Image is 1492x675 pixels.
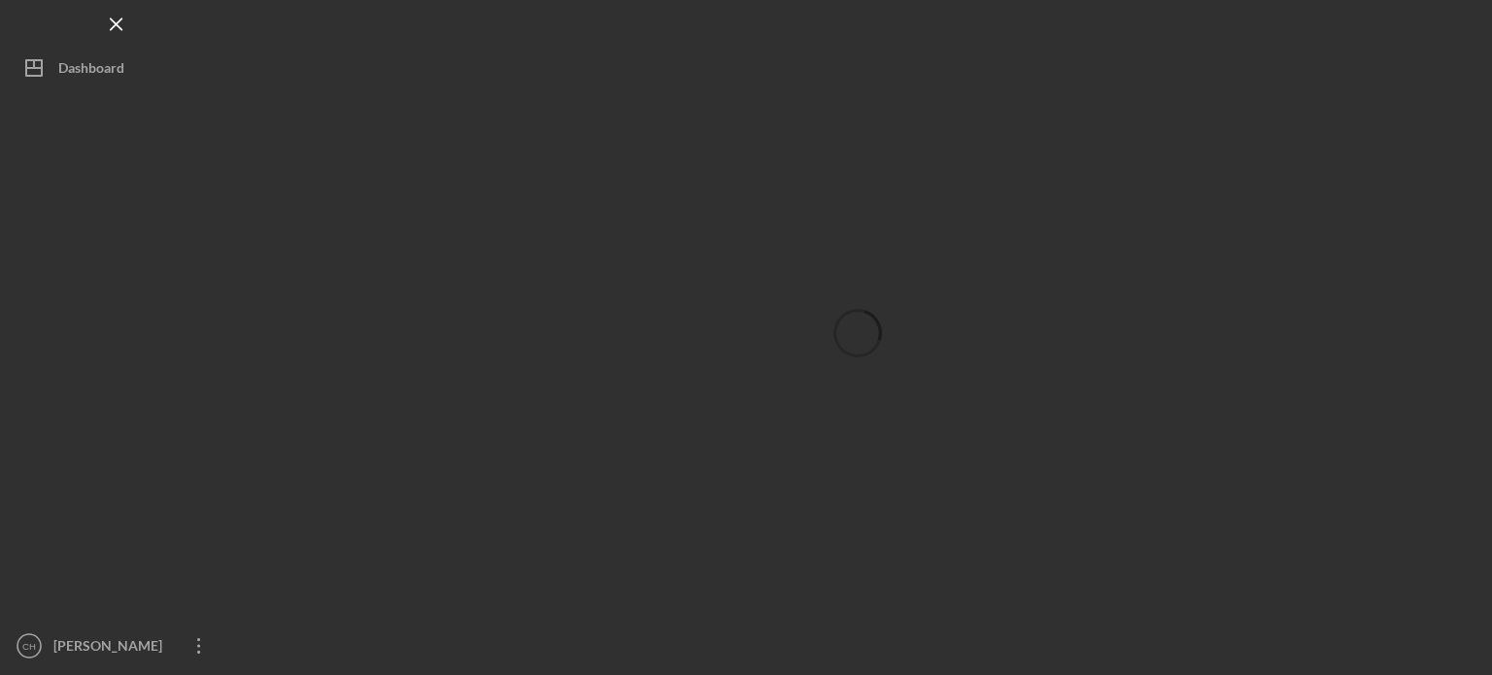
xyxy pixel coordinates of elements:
[10,49,223,87] button: Dashboard
[58,49,124,92] div: Dashboard
[49,626,175,670] div: [PERSON_NAME]
[10,626,223,665] button: CH[PERSON_NAME]
[22,641,36,652] text: CH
